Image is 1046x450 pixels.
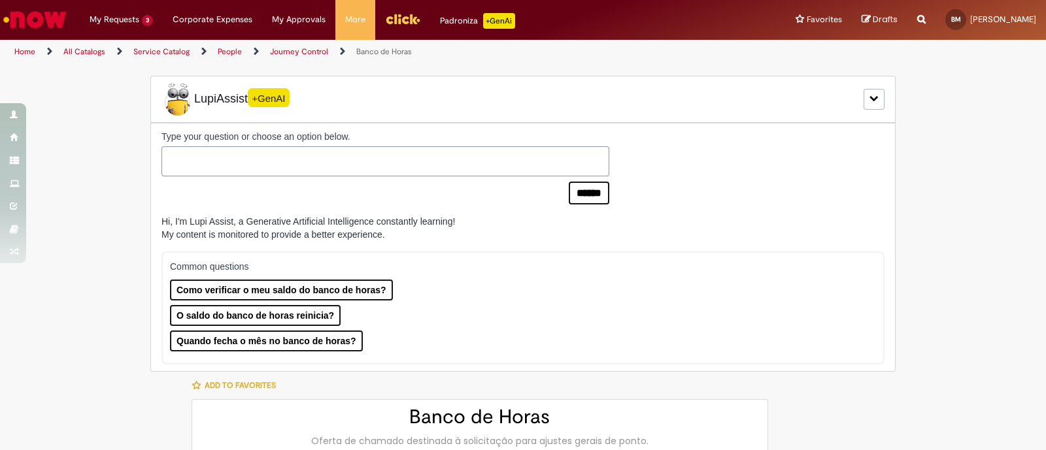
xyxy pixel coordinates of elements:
span: BM [951,15,961,24]
p: +GenAi [483,13,515,29]
button: Quando fecha o mês no banco de horas? [170,330,363,351]
ul: Page breadcrumbs [10,40,688,64]
button: Como verificar o meu saldo do banco de horas? [170,280,393,300]
div: Hi, I'm Lupi Assist, a Generative Artificial Intelligence constantly learning! My content is moni... [161,215,455,241]
span: My Approvals [272,13,326,26]
p: Common questions [170,260,862,273]
span: Drafts [873,13,898,25]
span: LupiAssist [161,83,290,116]
span: More [345,13,365,26]
a: Drafts [862,14,898,26]
span: Add to favorites [205,380,276,391]
div: Oferta de chamado destinada à solicitação para ajustes gerais de ponto. [205,434,754,447]
button: Add to favorites [192,372,283,399]
a: People [218,46,242,57]
div: LupiLupiAssist+GenAI [150,76,896,123]
span: +GenAI [248,88,290,107]
span: 3 [142,15,153,26]
a: Home [14,46,35,57]
img: Lupi [161,83,194,116]
a: Banco de Horas [356,46,412,57]
a: Service Catalog [133,46,190,57]
span: Corporate Expenses [173,13,252,26]
button: O saldo do banco de horas reinicia? [170,305,341,326]
a: All Catalogs [63,46,105,57]
div: Padroniza [440,13,515,29]
a: Journey Control [270,46,328,57]
span: My Requests [90,13,139,26]
img: click_logo_yellow_360x200.png [385,9,420,29]
span: [PERSON_NAME] [970,14,1036,25]
img: ServiceNow [1,7,69,33]
h2: Banco de Horas [205,406,754,428]
span: Favorites [807,13,842,26]
label: Type your question or choose an option below. [161,130,609,143]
